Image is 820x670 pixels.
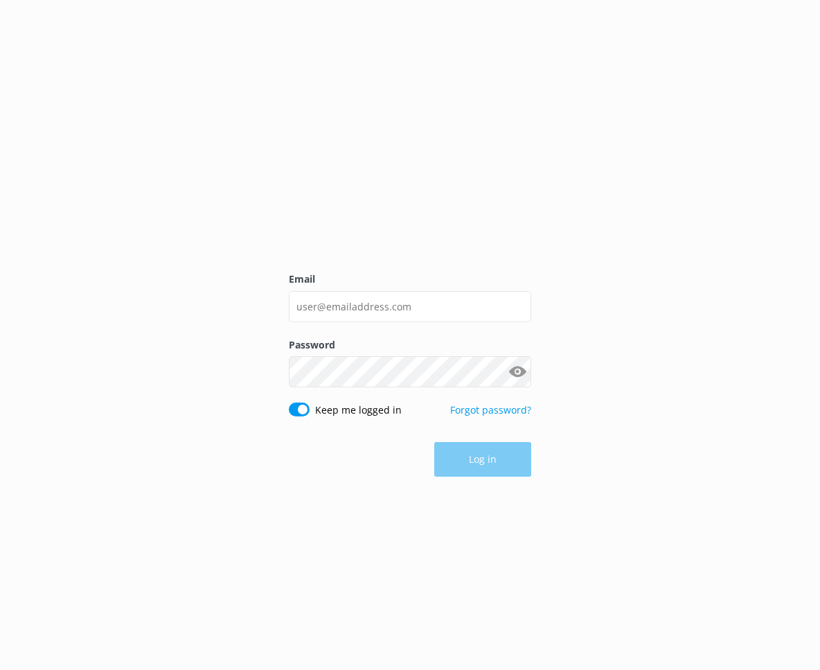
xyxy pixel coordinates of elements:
[289,291,531,322] input: user@emailaddress.com
[289,337,531,353] label: Password
[289,272,531,287] label: Email
[503,358,531,386] button: Show password
[315,403,402,418] label: Keep me logged in
[450,403,531,416] a: Forgot password?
